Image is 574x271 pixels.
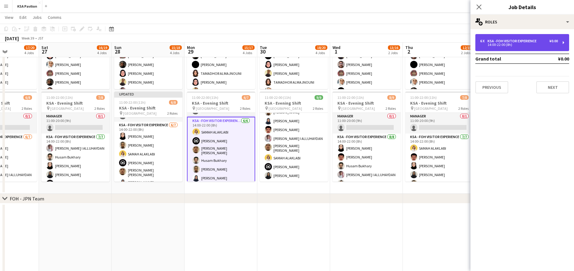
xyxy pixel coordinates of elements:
span: 29 [186,48,195,55]
div: 6 x [480,39,488,43]
app-card-role: Manager0/111:00-20:00 (9h) [405,113,474,134]
span: Jobs [33,15,42,20]
span: 18/20 [315,45,327,50]
span: 11:00-22:00 (11h) [337,95,364,100]
div: 4 Jobs [315,50,327,55]
h3: KSA - Evening Shift [114,105,182,111]
app-card-role: KSA - FOH Visitor Experience8/814:00-22:00 (8h)[PERSON_NAME][PERSON_NAME][PERSON_NAME][PERSON_NAM... [260,97,328,182]
span: 27 [40,48,48,55]
app-card-role: KSA - FOH Visitor Experience6/708:00-16:00 (8h)[PERSON_NAME][PERSON_NAME][PERSON_NAME][PERSON_NAM... [41,41,110,115]
td: ¥0.00 [540,54,569,64]
span: 6/8 [169,100,178,105]
div: 14:00-22:00 (8h) [480,43,558,46]
h3: Job Details [470,3,574,11]
span: [GEOGRAPHIC_DATA] [196,106,229,111]
span: 2 Roles [240,106,250,111]
span: 2 Roles [313,106,323,111]
app-job-card: 11:00-22:00 (11h)6/7KSA - Evening Shift [GEOGRAPHIC_DATA]2 RolesManager0/111:00-20:00 (9h) KSA - ... [187,92,255,182]
span: 7/8 [460,95,469,100]
div: [DATE] [5,35,19,41]
div: 4 Jobs [243,50,254,55]
app-card-role: KSA - FOH Visitor Experience5/608:00-16:00 (8h)[PERSON_NAME][PERSON_NAME][PERSON_NAME][PERSON_NAM... [333,41,401,106]
app-card-role: KSA - FOH Visitor Experience8/814:00-22:00 (8h)[PERSON_NAME][PERSON_NAME]Husam Bukhary[PERSON_NAM... [333,134,401,218]
app-job-card: Updated11:00-22:00 (11h)6/8KSA - Evening Shift [GEOGRAPHIC_DATA]2 RolesManager0/111:00-20:00 (9h)... [114,92,182,182]
span: Edit [19,15,26,20]
span: Tue [260,45,267,50]
app-job-card: 11:00-22:00 (11h)8/9KSA - Evening Shift [GEOGRAPHIC_DATA]2 RolesManager0/111:00-20:00 (9h) KSA - ... [333,92,401,182]
span: 8/9 [387,95,396,100]
div: Roles [470,15,574,29]
td: Grand total [475,54,540,64]
app-card-role: KSA - FOH Visitor Experience5/608:00-16:00 (8h)[PERSON_NAME][PERSON_NAME][PERSON_NAME][PERSON_NAM... [114,41,182,106]
span: 2 Roles [386,106,396,111]
div: 4 Jobs [97,50,109,55]
app-card-role: KSA - FOH Visitor Experience5/608:00-16:00 (8h)[PERSON_NAME][PERSON_NAME][PERSON_NAME][PERSON_NAM... [405,41,474,106]
span: Wed [333,45,340,50]
span: 28 [113,48,121,55]
div: Updated [114,92,182,96]
span: [GEOGRAPHIC_DATA] [341,106,375,111]
span: Sat [41,45,48,50]
app-card-role: Manager0/111:00-20:00 (9h) [41,113,110,134]
h3: KSA - Evening Shift [333,100,401,106]
span: 12/15 [461,45,473,50]
a: Jobs [30,13,44,21]
span: 1 [332,48,340,55]
app-card-role: KSA - FOH Visitor Experience6/714:00-22:00 (8h)[PERSON_NAME][PERSON_NAME]SAMAH ALAKLABI[PERSON_NA... [114,122,182,197]
span: 11:00-22:00 (11h) [265,95,291,100]
span: View [5,15,13,20]
div: KSA - FOH Visitor Experience [488,39,539,43]
div: JST [38,36,44,40]
span: 30 [259,48,267,55]
h3: KSA - Evening Shift [187,100,255,106]
span: Comms [48,15,62,20]
span: Thu [405,45,413,50]
app-card-role: KSA - FOH Visitor Experience6/614:00-22:00 (8h)SAMAH ALAKLABI[PERSON_NAME][PERSON_NAME] [PERSON_N... [187,117,255,185]
span: 11:00-22:00 (11h) [46,95,73,100]
span: [GEOGRAPHIC_DATA] [123,111,157,116]
h3: KSA - Evening Shift [405,100,474,106]
span: Week 39 [20,36,35,40]
span: 11:00-22:00 (11h) [410,95,437,100]
span: 2 Roles [458,106,469,111]
span: 2 [404,48,413,55]
span: Sun [114,45,121,50]
app-job-card: 11:00-22:00 (11h)7/8KSA - Evening Shift [GEOGRAPHIC_DATA]2 RolesManager0/111:00-20:00 (9h) KSA - ... [41,92,110,182]
app-card-role: Manager0/111:00-20:00 (9h) [333,113,401,134]
app-card-role: KSA - FOH Visitor Experience6/708:00-16:00 (8h)[PERSON_NAME][PERSON_NAME][PERSON_NAME]TAMADHOR AL... [260,41,328,115]
a: View [2,13,16,21]
app-card-role: KSA - FOH Visitor Experience7/714:00-22:00 (8h)SAMAH ALAKLABI[PERSON_NAME][PERSON_NAME][PERSON_NA... [405,134,474,209]
div: 4 Jobs [170,50,181,55]
a: Edit [17,13,29,21]
div: FOH - JPN Team [10,196,44,202]
div: 2 Jobs [388,50,400,55]
span: 13/16 [388,45,400,50]
app-job-card: 11:00-22:00 (11h)9/9KSA - Evening Shift [GEOGRAPHIC_DATA]2 RolesYousef STAFFKSA - FOH Visitor Exp... [260,92,328,182]
h3: KSA - Evening Shift [41,100,110,106]
span: [GEOGRAPHIC_DATA] [414,106,448,111]
span: 2 Roles [167,111,178,116]
span: 17/20 [24,45,36,50]
span: 2 Roles [94,106,105,111]
h3: KSA - Evening Shift [260,100,328,106]
button: Next [536,81,569,93]
span: 2 Roles [22,106,32,111]
app-job-card: 11:00-22:00 (11h)7/8KSA - Evening Shift [GEOGRAPHIC_DATA]2 RolesManager0/111:00-20:00 (9h) KSA - ... [405,92,474,182]
span: [GEOGRAPHIC_DATA] [269,106,302,111]
span: 6/7 [242,95,250,100]
span: 11:00-22:00 (11h) [119,100,146,105]
div: 4 Jobs [24,50,36,55]
span: 6/8 [23,95,32,100]
span: Mon [187,45,195,50]
span: 15/18 [170,45,182,50]
div: ¥0.00 [549,39,558,43]
app-card-role: KSA - FOH Visitor Experience7/714:00-22:00 (8h)[PERSON_NAME] I ALLUHAYDANHusam Bukhary[PERSON_NAM... [41,134,110,207]
span: 9/9 [315,95,323,100]
span: 11:00-22:00 (11h) [192,95,218,100]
